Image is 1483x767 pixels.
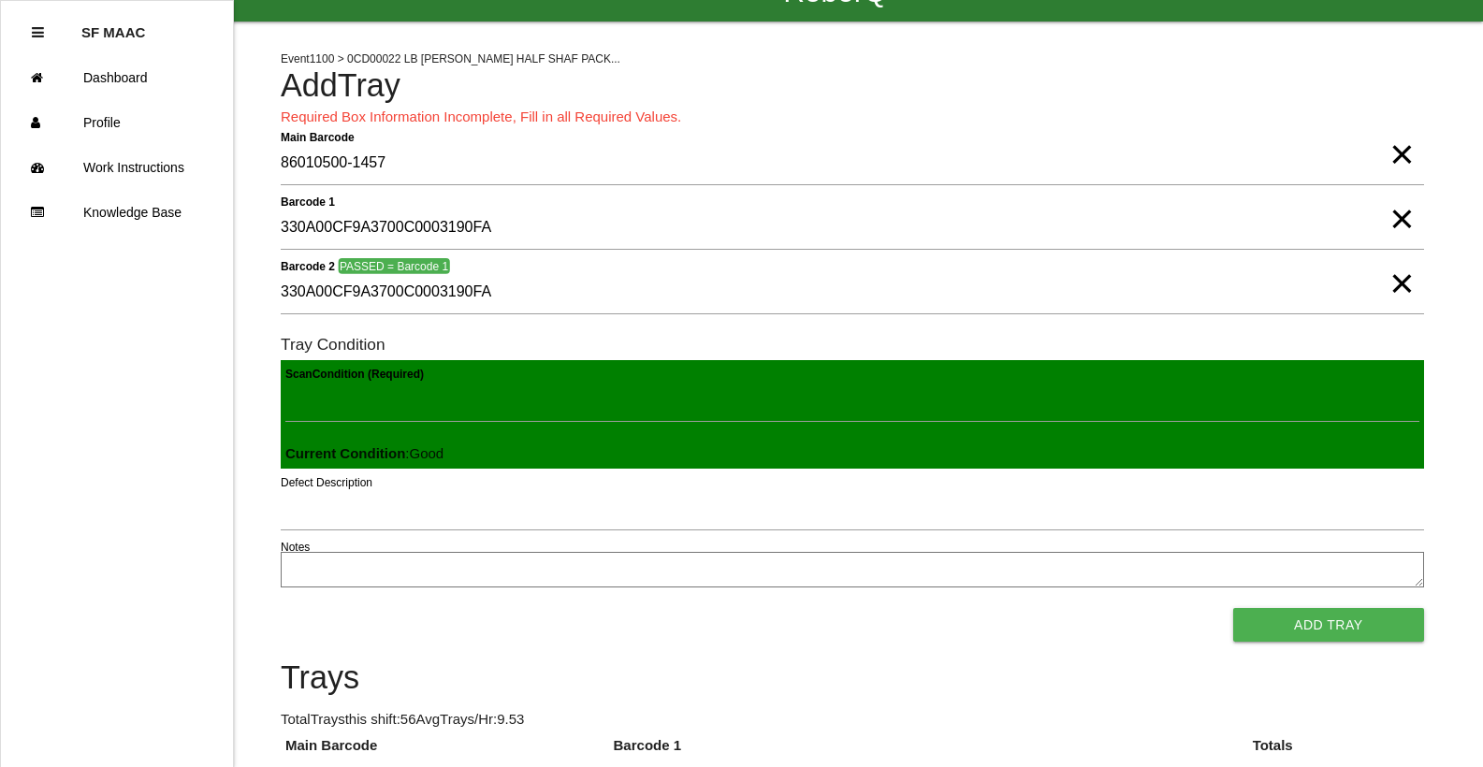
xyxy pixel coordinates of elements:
span: Clear Input [1389,117,1414,154]
span: Clear Input [1389,181,1414,219]
span: Clear Input [1389,246,1414,283]
a: Profile [1,100,233,145]
span: : Good [285,445,443,461]
h6: Tray Condition [281,336,1424,354]
b: Main Barcode [281,130,355,143]
h4: Add Tray [281,68,1424,104]
span: PASSED = Barcode 1 [338,258,449,274]
a: Dashboard [1,55,233,100]
a: Knowledge Base [1,190,233,235]
p: Required Box Information Incomplete, Fill in all Required Values. [281,107,1424,128]
label: Defect Description [281,474,372,491]
h4: Trays [281,660,1424,696]
b: Barcode 2 [281,259,335,272]
a: Work Instructions [1,145,233,190]
input: Required [281,142,1424,185]
div: Close [32,10,44,55]
button: Add Tray [1233,608,1424,642]
b: Current Condition [285,445,405,461]
p: SF MAAC [81,10,145,40]
b: Scan Condition (Required) [285,367,424,380]
span: Event 1100 > 0CD00022 LB [PERSON_NAME] HALF SHAF PACK... [281,52,620,65]
label: Notes [281,539,310,556]
p: Total Trays this shift: 56 Avg Trays /Hr: 9.53 [281,709,1424,731]
b: Barcode 1 [281,195,335,208]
